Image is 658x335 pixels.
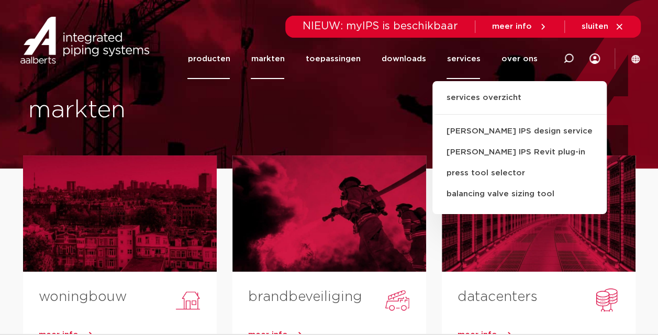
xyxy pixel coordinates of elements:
a: services [447,39,480,79]
a: markten [251,39,284,79]
a: over ons [501,39,537,79]
nav: Menu [187,39,537,79]
span: NIEUW: myIPS is beschikbaar [303,21,458,31]
a: sluiten [582,22,624,31]
a: downloads [381,39,426,79]
h1: markten [28,94,324,127]
a: brandbeveiliging [248,290,362,304]
span: meer info [492,23,532,30]
a: [PERSON_NAME] IPS design service [432,121,607,142]
a: press tool selector [432,163,607,184]
a: meer info [492,22,548,31]
a: [PERSON_NAME] IPS Revit plug-in [432,142,607,163]
a: balancing valve sizing tool [432,184,607,205]
a: woningbouw [39,290,127,304]
a: services overzicht [432,92,607,115]
a: toepassingen [305,39,360,79]
span: sluiten [582,23,608,30]
a: datacenters [458,290,538,304]
a: producten [187,39,230,79]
